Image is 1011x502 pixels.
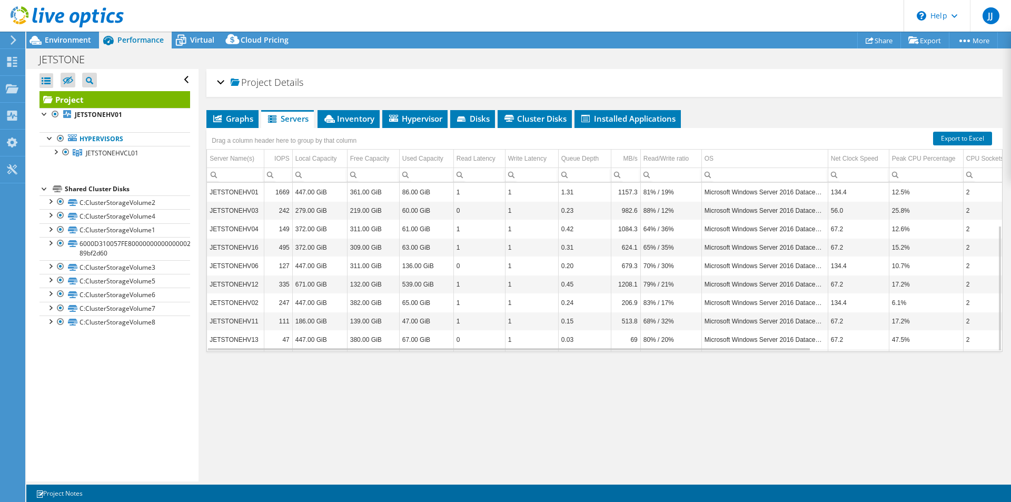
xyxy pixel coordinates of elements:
[292,275,347,293] td: Column Local Capacity, Value 671.00 GiB
[640,257,701,275] td: Column Read/Write ratio, Value 70% / 30%
[453,257,505,275] td: Column Read Latency, Value 0
[45,35,91,45] span: Environment
[264,201,292,220] td: Column IOPS, Value 242
[701,150,828,168] td: OS Column
[207,238,264,257] td: Column Server Name(s), Value JETSTONEHV16
[65,183,190,195] div: Shared Cluster Disks
[453,220,505,238] td: Column Read Latency, Value 1
[640,168,701,182] td: Column Read/Write ratio, Filter cell
[611,238,640,257] td: Column MB/s, Value 624.1
[701,312,828,330] td: Column OS, Value Microsoft Windows Server 2016 Datacenter
[505,168,558,182] td: Column Write Latency, Filter cell
[505,201,558,220] td: Column Write Latency, Value 1
[701,330,828,349] td: Column OS, Value Microsoft Windows Server 2016 Datacenter
[207,330,264,349] td: Column Server Name(s), Value JETSTONEHV13
[241,35,289,45] span: Cloud Pricing
[264,238,292,257] td: Column IOPS, Value 495
[558,257,611,275] td: Column Queue Depth, Value 0.20
[828,257,889,275] td: Column Net Clock Speed, Value 134.4
[505,238,558,257] td: Column Write Latency, Value 1
[558,201,611,220] td: Column Queue Depth, Value 0.23
[207,150,264,168] td: Server Name(s) Column
[949,32,998,48] a: More
[75,110,122,119] b: JETSTONEHV01
[350,152,390,165] div: Free Capacity
[212,113,253,124] span: Graphs
[323,113,374,124] span: Inventory
[231,77,272,88] span: Project
[889,168,963,182] td: Column Peak CPU Percentage, Filter cell
[453,168,505,182] td: Column Read Latency, Filter cell
[640,201,701,220] td: Column Read/Write ratio, Value 88% / 12%
[347,257,399,275] td: Column Free Capacity, Value 311.00 GiB
[933,132,992,145] a: Export to Excel
[611,220,640,238] td: Column MB/s, Value 1084.3
[39,209,190,223] a: C:ClusterStorageVolume4
[207,257,264,275] td: Column Server Name(s), Value JETSTONEHV06
[900,32,949,48] a: Export
[347,150,399,168] td: Free Capacity Column
[266,113,309,124] span: Servers
[889,257,963,275] td: Column Peak CPU Percentage, Value 10.7%
[39,302,190,316] a: C:ClusterStorageVolume7
[399,312,453,330] td: Column Used Capacity, Value 47.00 GiB
[828,201,889,220] td: Column Net Clock Speed, Value 56.0
[828,312,889,330] td: Column Net Clock Speed, Value 67.2
[453,238,505,257] td: Column Read Latency, Value 1
[347,168,399,182] td: Column Free Capacity, Filter cell
[264,312,292,330] td: Column IOPS, Value 111
[453,275,505,293] td: Column Read Latency, Value 1
[292,201,347,220] td: Column Local Capacity, Value 279.00 GiB
[453,293,505,312] td: Column Read Latency, Value 1
[611,312,640,330] td: Column MB/s, Value 513.8
[347,275,399,293] td: Column Free Capacity, Value 132.00 GiB
[292,150,347,168] td: Local Capacity Column
[611,257,640,275] td: Column MB/s, Value 679.3
[39,316,190,329] a: C:ClusterStorageVolume8
[828,183,889,201] td: Column Net Clock Speed, Value 134.4
[292,238,347,257] td: Column Local Capacity, Value 372.00 GiB
[264,257,292,275] td: Column IOPS, Value 127
[705,152,713,165] div: OS
[455,113,490,124] span: Disks
[347,293,399,312] td: Column Free Capacity, Value 382.00 GiB
[558,150,611,168] td: Queue Depth Column
[505,257,558,275] td: Column Write Latency, Value 1
[39,195,190,209] a: C:ClusterStorageVolume2
[274,76,303,88] span: Details
[611,168,640,182] td: Column MB/s, Filter cell
[347,330,399,349] td: Column Free Capacity, Value 380.00 GiB
[701,183,828,201] td: Column OS, Value Microsoft Windows Server 2016 Datacenter
[505,150,558,168] td: Write Latency Column
[39,223,190,237] a: C:ClusterStorageVolume1
[399,293,453,312] td: Column Used Capacity, Value 65.00 GiB
[264,330,292,349] td: Column IOPS, Value 47
[39,237,190,260] a: 6000D310057FE8000000000000000278-89bf2d60
[86,149,138,158] span: JETSTONEHVCL01
[207,275,264,293] td: Column Server Name(s), Value JETSTONEHV12
[701,257,828,275] td: Column OS, Value Microsoft Windows Server 2016 Datacenter
[399,150,453,168] td: Used Capacity Column
[558,238,611,257] td: Column Queue Depth, Value 0.31
[505,183,558,201] td: Column Write Latency, Value 1
[917,11,926,21] svg: \n
[889,275,963,293] td: Column Peak CPU Percentage, Value 17.2%
[640,238,701,257] td: Column Read/Write ratio, Value 65% / 35%
[399,257,453,275] td: Column Used Capacity, Value 136.00 GiB
[264,183,292,201] td: Column IOPS, Value 1669
[508,152,547,165] div: Write Latency
[292,257,347,275] td: Column Local Capacity, Value 447.00 GiB
[190,35,214,45] span: Virtual
[292,220,347,238] td: Column Local Capacity, Value 372.00 GiB
[505,275,558,293] td: Column Write Latency, Value 1
[889,293,963,312] td: Column Peak CPU Percentage, Value 6.1%
[889,220,963,238] td: Column Peak CPU Percentage, Value 12.6%
[39,108,190,122] a: JETSTONEHV01
[558,330,611,349] td: Column Queue Depth, Value 0.03
[347,220,399,238] td: Column Free Capacity, Value 311.00 GiB
[347,312,399,330] td: Column Free Capacity, Value 139.00 GiB
[505,312,558,330] td: Column Write Latency, Value 1
[580,113,676,124] span: Installed Applications
[207,201,264,220] td: Column Server Name(s), Value JETSTONEHV03
[39,288,190,301] a: C:ClusterStorageVolume6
